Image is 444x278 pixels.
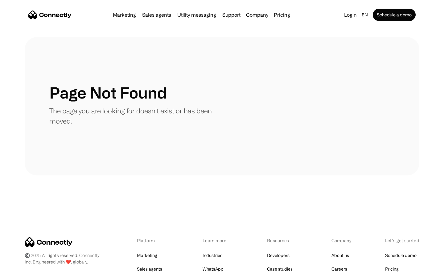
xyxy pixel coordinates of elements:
[140,12,174,17] a: Sales agents
[49,106,222,126] p: The page you are looking for doesn't exist or has been moved.
[373,9,416,21] a: Schedule a demo
[220,12,243,17] a: Support
[12,267,37,276] ul: Language list
[385,265,399,273] a: Pricing
[175,12,219,17] a: Utility messaging
[28,10,72,19] a: home
[244,11,270,19] div: Company
[331,265,347,273] a: Careers
[267,251,290,260] a: Developers
[137,265,162,273] a: Sales agents
[331,237,353,244] div: Company
[359,11,372,19] div: en
[203,251,222,260] a: Industries
[49,83,167,102] h1: Page Not Found
[267,265,293,273] a: Case studies
[246,11,268,19] div: Company
[362,11,368,19] div: en
[6,267,37,276] aside: Language selected: English
[271,12,293,17] a: Pricing
[137,237,171,244] div: Platform
[203,265,224,273] a: WhatsApp
[203,237,235,244] div: Learn more
[110,12,138,17] a: Marketing
[137,251,157,260] a: Marketing
[385,237,419,244] div: Let’s get started
[331,251,349,260] a: About us
[385,251,417,260] a: Schedule demo
[267,237,299,244] div: Resources
[342,11,359,19] a: Login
